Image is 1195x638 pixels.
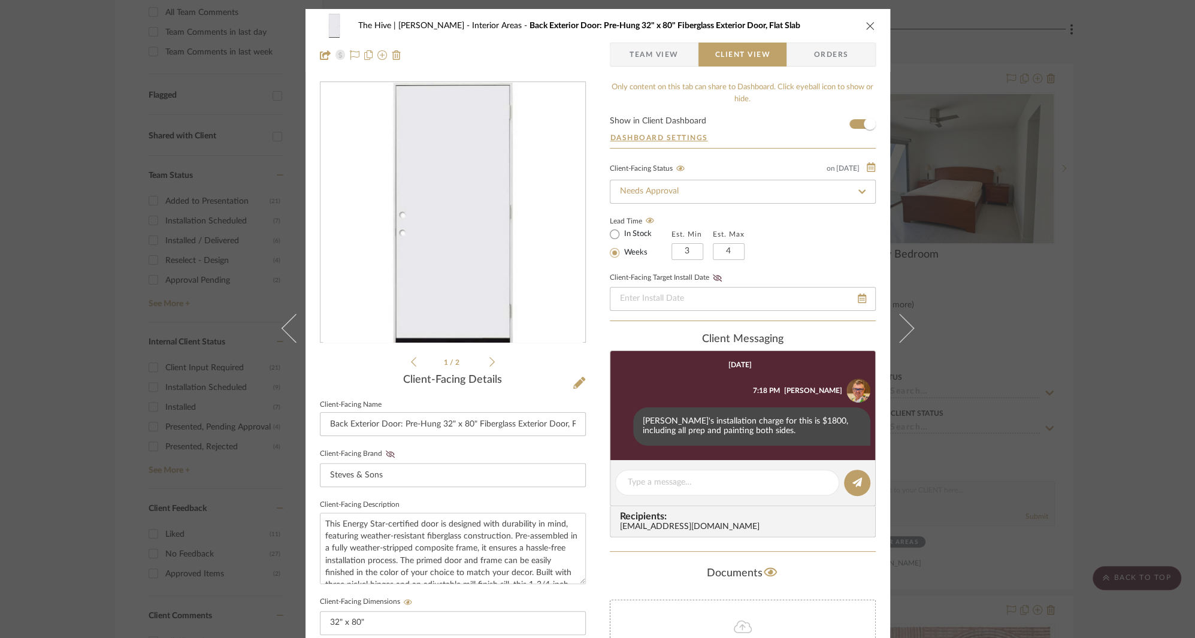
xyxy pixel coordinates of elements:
span: Team View [630,43,679,66]
img: 34762d51-f95a-4a0f-8d7f-e001e167ad26.jpeg [846,379,870,403]
div: Client-Facing Status [610,163,689,175]
span: Orders [800,43,861,66]
label: Est. Min [671,230,702,238]
span: The Hive | [PERSON_NAME] [358,22,472,30]
label: Client-Facing Target Install Date [610,274,725,282]
div: [DATE] [728,361,752,369]
label: Client-Facing Name [320,402,382,408]
div: client Messaging [610,333,876,346]
div: Only content on this tab can share to Dashboard. Click eyeball icon to show or hide. [610,81,876,105]
div: Documents [610,564,876,583]
button: Client-Facing Target Install Date [709,274,725,282]
button: Client-Facing Brand [382,450,398,458]
label: Client-Facing Description [320,502,400,508]
span: [DATE] [835,164,861,173]
span: Recipients: [620,511,870,522]
span: Client View [715,43,770,66]
input: Enter Client-Facing Brand [320,463,586,487]
label: Est. Max [713,230,745,238]
div: 7:18 PM [753,385,780,396]
img: Remove from project [392,50,401,60]
label: Client-Facing Dimensions [320,598,416,606]
div: 0 [320,83,585,343]
span: 2 [455,359,461,366]
button: close [865,20,876,31]
label: Weeks [622,247,648,258]
label: In Stock [622,229,652,240]
input: Enter Install Date [610,287,876,311]
label: Client-Facing Brand [320,450,398,458]
span: Back Exterior Door: Pre-Hung 32" x 80" Fiberglass Exterior Door, Flat Slab [530,22,800,30]
label: Lead Time [610,216,671,226]
mat-radio-group: Select item type [610,226,671,260]
div: [PERSON_NAME] [784,385,842,396]
input: Type to Search… [610,180,876,204]
div: [PERSON_NAME]'s installation charge for this is $1800, including all prep and painting both sides. [633,407,870,446]
button: Lead Time [642,215,658,227]
button: Client-Facing Dimensions [400,598,416,606]
span: / [450,359,455,366]
img: 3bec3ce0-3fd3-49b7-99c1-d2b521e6f714_436x436.jpg [323,83,583,343]
span: Interior Areas [472,22,530,30]
input: Enter Client-Facing Item Name [320,412,586,436]
input: Enter item dimensions [320,611,586,635]
div: [EMAIL_ADDRESS][DOMAIN_NAME] [620,522,870,532]
span: 1 [444,359,450,366]
button: Dashboard Settings [610,132,709,143]
img: 3bec3ce0-3fd3-49b7-99c1-d2b521e6f714_48x40.jpg [320,14,349,38]
span: on [827,165,835,172]
div: Client-Facing Details [320,374,586,387]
